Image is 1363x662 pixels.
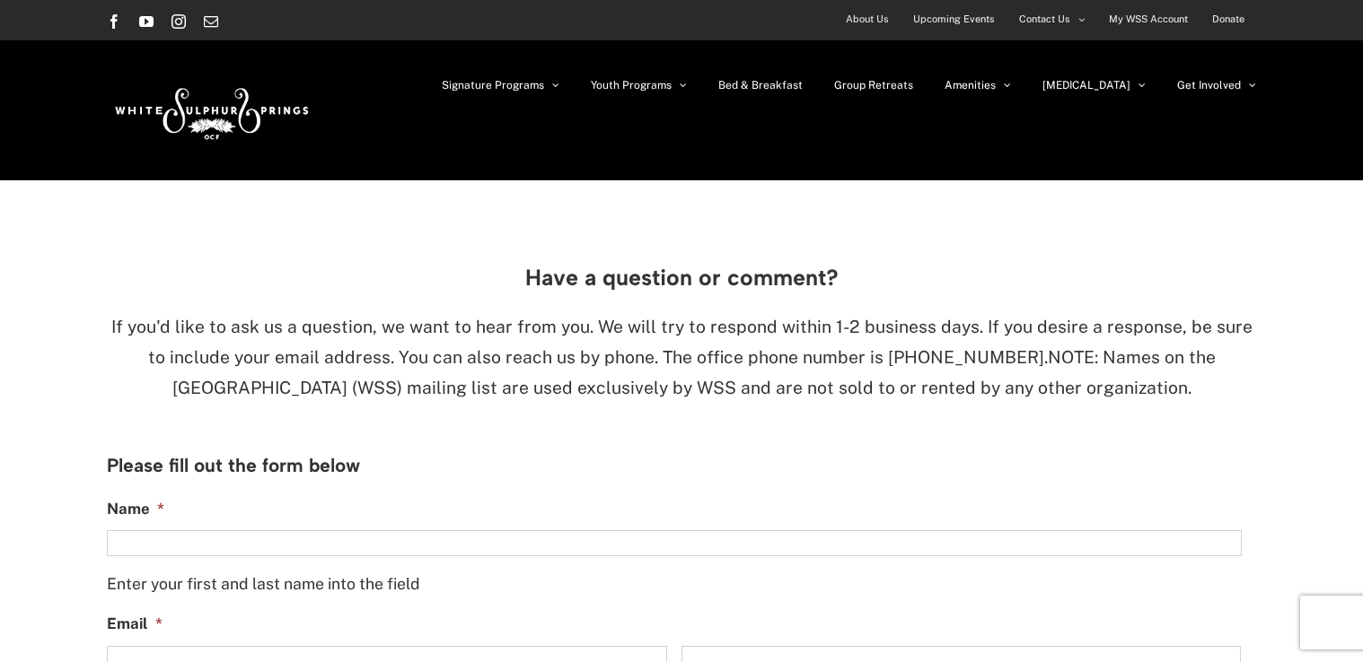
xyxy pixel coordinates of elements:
[1042,80,1130,91] span: [MEDICAL_DATA]
[1177,80,1241,91] span: Get Involved
[1019,6,1070,32] span: Contact Us
[945,40,1011,130] a: Amenities
[107,14,121,29] a: Facebook
[442,40,559,130] a: Signature Programs
[171,14,186,29] a: Instagram
[204,14,218,29] a: Email
[718,80,803,91] span: Bed & Breakfast
[1212,6,1244,32] span: Donate
[442,40,1256,130] nav: Main Menu
[1042,40,1146,130] a: [MEDICAL_DATA]
[107,453,1256,477] h3: Please fill out the form below
[846,6,889,32] span: About Us
[107,500,164,519] label: Name
[1109,6,1188,32] span: My WSS Account
[591,40,687,130] a: Youth Programs
[442,80,544,91] span: Signature Programs
[1177,40,1256,130] a: Get Involved
[107,614,163,634] label: Email
[718,40,803,130] a: Bed & Breakfast
[139,14,154,29] a: YouTube
[591,80,672,91] span: Youth Programs
[834,80,913,91] span: Group Retreats
[107,556,1242,597] div: Enter your first and last name into the field
[107,312,1256,403] p: NOTE: Names on the [GEOGRAPHIC_DATA] (WSS) mailing list are used exclusively by WSS and are not s...
[913,6,995,32] span: Upcoming Events
[111,317,1253,367] span: If you'd like to ask us a question, we want to hear from you. We will try to respond within 1-2 b...
[834,40,913,130] a: Group Retreats
[945,80,996,91] span: Amenities
[107,266,1256,290] h3: Have a question or comment?
[107,68,313,152] img: White Sulphur Springs Logo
